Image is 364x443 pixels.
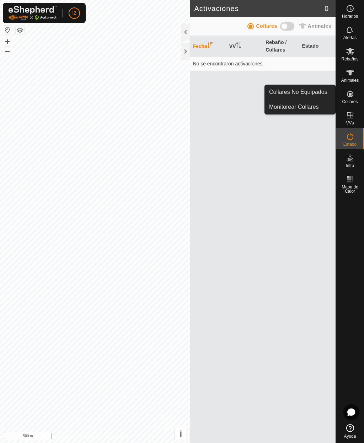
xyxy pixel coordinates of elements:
[308,23,331,29] span: Animales
[341,57,358,61] span: Rebaños
[207,43,213,49] p-sorticon: Activar para ordenar
[175,428,187,440] button: i
[58,434,99,440] a: Política de Privacidad
[16,26,24,34] button: Capas del Mapa
[190,57,336,71] td: No se encontraron activaciones.
[180,429,182,439] span: i
[299,36,336,57] th: Estado
[336,421,364,441] a: Ayuda
[325,3,328,14] span: 0
[108,434,132,440] a: Contáctenos
[342,14,358,18] span: Horarios
[342,100,358,104] span: Collares
[346,121,354,125] span: VVs
[265,85,335,99] a: Collares No Equipados
[3,47,12,55] button: –
[3,37,12,46] button: +
[236,43,241,49] p-sorticon: Activar para ordenar
[343,142,357,146] span: Estado
[269,103,319,111] span: Monitorear Collares
[341,78,359,82] span: Animales
[343,36,357,40] span: Alertas
[346,164,354,168] span: Infra
[265,100,335,114] a: Monitorear Collares
[256,23,277,29] span: Collares
[263,36,299,57] th: Rebaño / Collares
[338,185,362,193] span: Mapa de Calor
[194,4,324,13] h2: Activaciones
[3,26,12,34] button: Restablecer Mapa
[72,9,76,17] span: I2
[190,36,226,57] th: Fecha
[344,434,356,438] span: Ayuda
[9,6,57,20] img: Logo Gallagher
[269,88,327,96] span: Collares No Equipados
[226,36,263,57] th: VV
